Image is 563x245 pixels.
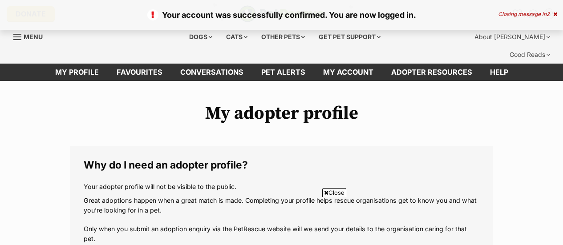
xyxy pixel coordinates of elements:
a: conversations [171,64,252,81]
legend: Why do I need an adopter profile? [84,159,480,171]
p: Great adoptions happen when a great match is made. Completing your profile helps rescue organisat... [84,196,480,243]
a: Favourites [108,64,171,81]
a: My account [314,64,382,81]
span: Menu [24,33,43,40]
a: Help [481,64,517,81]
span: Close [322,188,346,197]
h1: My adopter profile [70,103,493,124]
div: Dogs [183,28,219,46]
a: Pet alerts [252,64,314,81]
a: My profile [46,64,108,81]
a: Adopter resources [382,64,481,81]
div: Cats [220,28,254,46]
div: Other pets [255,28,311,46]
a: Menu [13,28,49,44]
p: Your adopter profile will not be visible to the public. [84,182,480,191]
div: About [PERSON_NAME] [468,28,556,46]
div: Good Reads [503,46,556,64]
iframe: Advertisement [120,201,444,241]
div: Get pet support [312,28,387,46]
